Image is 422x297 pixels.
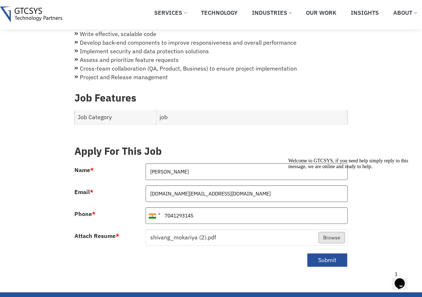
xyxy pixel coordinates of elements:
a: Services [149,5,192,21]
li: Develop back-end components to improve responsiveness and overall performance [74,38,348,47]
a: Technology [196,5,243,21]
div: Welcome to GTCSYS, if you need help simply reply to this message, we are online and ready to help. [3,3,132,14]
li: Implement security and data protection solutions [74,47,348,55]
a: About [388,5,422,21]
h3: Apply For This Job [74,145,348,157]
h3: Job Features [74,92,348,104]
iframe: chat widget [392,268,415,290]
li: Write effective, scalable code [74,30,348,38]
label: Name [74,167,94,173]
li: Assess and prioritize feature requests [74,55,348,64]
li: Project and Release management [74,73,348,81]
span: Welcome to GTCSYS, if you need help simply reply to this message, we are online and ready to help. [3,3,123,14]
iframe: chat widget [285,155,415,265]
a: Insights [345,5,384,21]
label: Phone [74,211,96,217]
td: Job Category [75,110,157,125]
label: Attach Resume [74,233,119,239]
input: 081234 56789 [146,207,348,224]
a: Industries [247,5,297,21]
a: Our Work [301,5,342,21]
li: Cross-team collaboration (QA, Product, Business) to ensure project implementation [74,64,348,73]
label: Email [74,189,93,195]
div: India (भारत): +91 [146,208,162,224]
td: job [156,110,347,125]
